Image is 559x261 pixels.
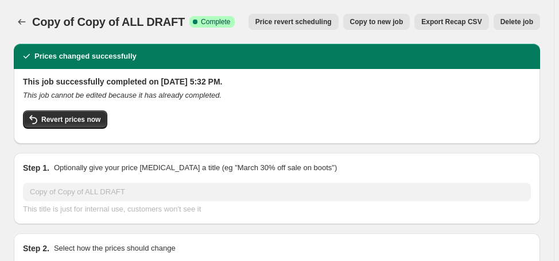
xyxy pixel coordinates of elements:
i: This job cannot be edited because it has already completed. [23,91,222,99]
span: Complete [201,17,230,26]
span: Copy to new job [350,17,403,26]
input: 30% off holiday sale [23,183,531,201]
button: Revert prices now [23,110,107,129]
span: Delete job [500,17,533,26]
span: This title is just for internal use, customers won't see it [23,205,201,213]
button: Delete job [494,14,540,30]
span: Export Recap CSV [421,17,482,26]
h2: Step 1. [23,162,49,174]
h2: This job successfully completed on [DATE] 5:32 PM. [23,76,531,87]
button: Copy to new job [343,14,410,30]
h2: Prices changed successfully [34,51,137,62]
button: Export Recap CSV [414,14,488,30]
button: Price revert scheduling [249,14,339,30]
button: Price change jobs [14,14,30,30]
span: Price revert scheduling [255,17,332,26]
h2: Step 2. [23,243,49,254]
span: Copy of Copy of ALL DRAFT [32,16,185,28]
span: Revert prices now [41,115,100,124]
p: Select how the prices should change [54,243,176,254]
p: Optionally give your price [MEDICAL_DATA] a title (eg "March 30% off sale on boots") [54,162,337,174]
